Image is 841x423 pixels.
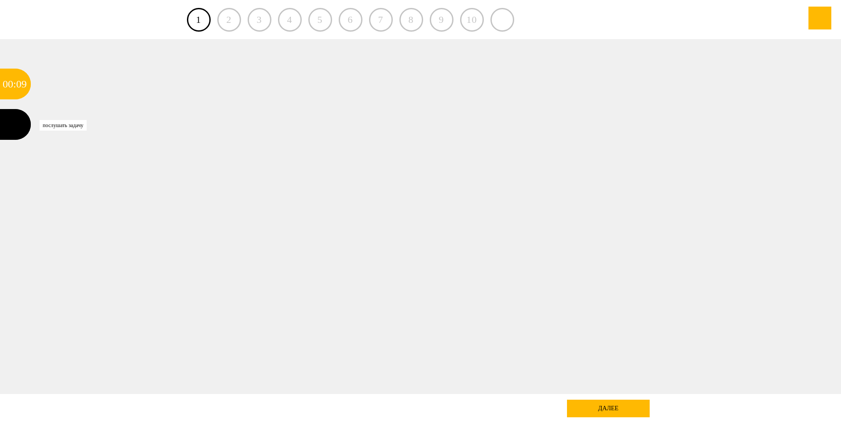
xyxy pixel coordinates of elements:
div: 8 [399,8,423,32]
div: 9 [430,8,453,32]
div: 4 [278,8,302,32]
a: 1 [187,8,211,32]
div: 3 [248,8,271,32]
div: Послушать задачу [40,120,87,131]
div: 5 [308,8,332,32]
div: 7 [369,8,393,32]
div: 10 [460,8,484,32]
div: далее [567,400,650,417]
div: 2 [217,8,241,32]
div: 00 [3,69,13,99]
div: : [13,69,16,99]
div: 6 [339,8,362,32]
div: 09 [16,69,27,99]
